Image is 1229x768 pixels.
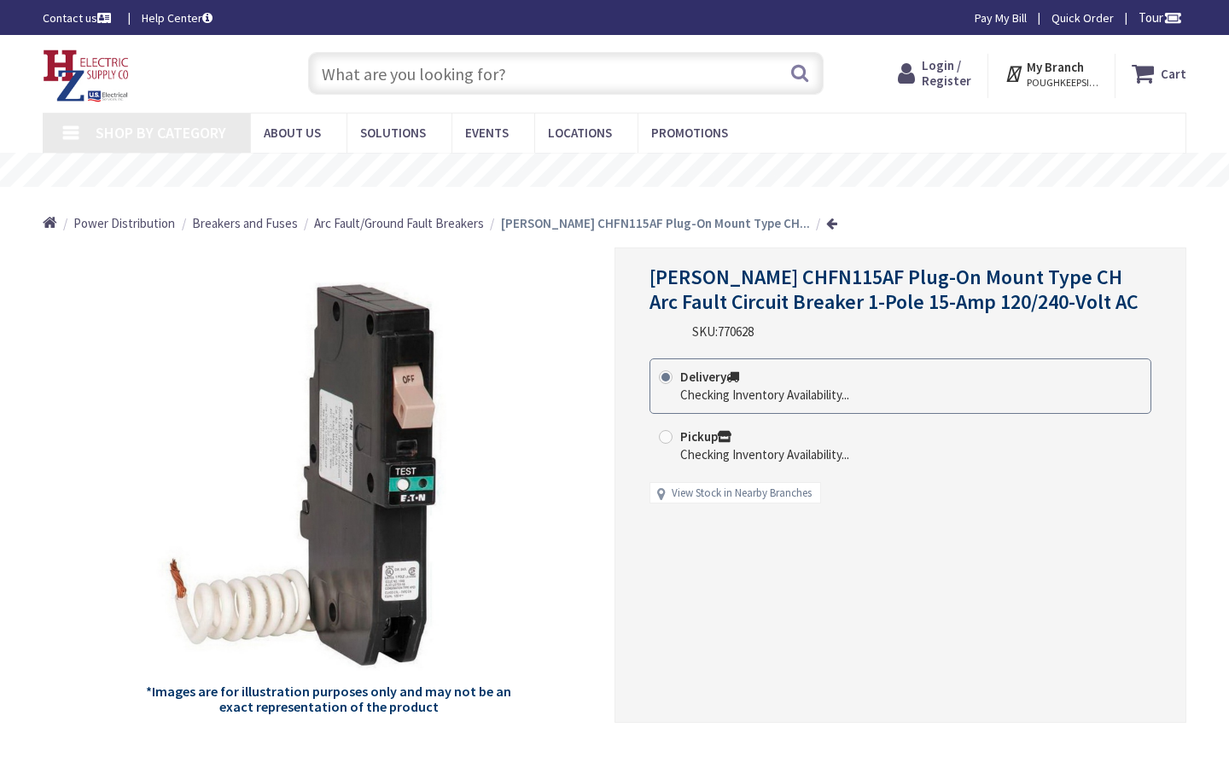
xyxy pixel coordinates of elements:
span: Events [465,125,509,141]
span: Breakers and Fuses [192,215,298,231]
strong: [PERSON_NAME] CHFN115AF Plug-On Mount Type CH... [501,215,810,231]
img: Eaton CHFN115AF Plug-On Mount Type CH Arc Fault Circuit Breaker 1-Pole 15-Amp 120/240-Volt AC [134,282,523,671]
span: Solutions [360,125,426,141]
a: View Stock in Nearby Branches [672,486,812,502]
strong: Cart [1161,58,1186,89]
a: Cart [1132,58,1186,89]
span: Tour [1139,9,1182,26]
span: 770628 [718,323,754,340]
span: Promotions [651,125,728,141]
span: Power Distribution [73,215,175,231]
span: Shop By Category [96,123,226,143]
span: About Us [264,125,321,141]
div: My Branch POUGHKEEPSIE, [GEOGRAPHIC_DATA] [1005,58,1099,89]
a: Power Distribution [73,214,175,232]
a: Quick Order [1051,9,1114,26]
div: SKU: [692,323,754,340]
a: Arc Fault/Ground Fault Breakers [314,214,484,232]
span: Login / Register [922,57,971,89]
a: Breakers and Fuses [192,214,298,232]
h5: *Images are for illustration purposes only and may not be an exact representation of the product [134,684,523,714]
a: Pay My Bill [975,9,1027,26]
div: Checking Inventory Availability... [680,386,849,404]
span: POUGHKEEPSIE, [GEOGRAPHIC_DATA] [1027,76,1099,90]
rs-layer: Free Same Day Pickup at 8 Locations [478,161,781,180]
div: Checking Inventory Availability... [680,445,849,463]
strong: Delivery [680,369,739,385]
strong: Pickup [680,428,731,445]
span: Arc Fault/Ground Fault Breakers [314,215,484,231]
a: Help Center [142,9,213,26]
span: Locations [548,125,612,141]
span: [PERSON_NAME] CHFN115AF Plug-On Mount Type CH Arc Fault Circuit Breaker 1-Pole 15-Amp 120/240-Vol... [649,264,1139,315]
a: Login / Register [898,58,971,89]
input: What are you looking for? [308,52,824,95]
a: Contact us [43,9,114,26]
span: Support [44,12,105,27]
img: HZ Electric Supply [43,49,130,102]
strong: My Branch [1027,59,1084,75]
